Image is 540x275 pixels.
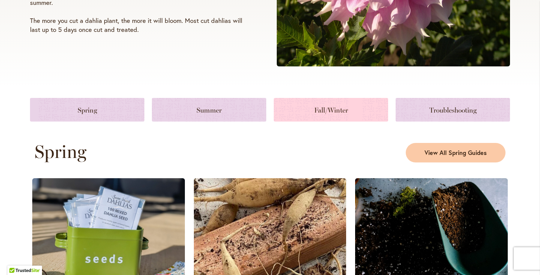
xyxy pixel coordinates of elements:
[34,141,265,162] h2: Spring
[406,143,505,162] a: View All Spring Guides
[30,16,248,34] p: The more you cut a dahlia plant, the more it will bloom. Most cut dahlias will last up to 5 days ...
[424,149,487,157] span: View All Spring Guides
